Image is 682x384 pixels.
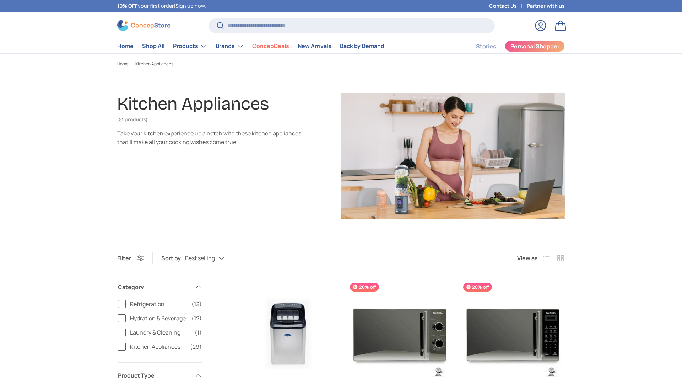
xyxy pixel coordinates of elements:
[118,283,190,291] span: Category
[142,39,164,53] a: Shop All
[117,117,147,123] span: (61 products)
[252,39,289,53] a: ConcepDeals
[173,39,207,53] a: Products
[117,39,134,53] a: Home
[350,283,379,292] span: 20% off
[505,41,565,52] a: Personal Shopper
[117,62,129,66] a: Home
[117,129,301,146] div: Take your kitchen experience up a notch with these kitchen appliances that’ll make all your cooki...
[117,93,269,114] h1: Kitchen Appliances
[340,39,384,53] a: Back by Demand
[161,254,185,262] label: Sort by
[130,328,190,337] span: Laundry & Cleaning
[211,39,248,53] summary: Brands
[117,39,384,53] nav: Primary
[118,371,190,380] span: Product Type
[130,314,187,322] span: Hydration & Beverage
[117,254,144,262] button: Filter
[195,328,202,337] span: (1)
[510,43,559,49] span: Personal Shopper
[117,20,170,31] img: ConcepStore
[117,2,206,10] p: your first order! .
[459,39,565,53] nav: Secondary
[517,254,538,262] span: View as
[298,39,331,53] a: New Arrivals
[117,61,565,67] nav: Breadcrumbs
[489,2,527,10] a: Contact Us
[169,39,211,53] summary: Products
[476,39,496,53] a: Stories
[135,62,173,66] a: Kitchen Appliances
[190,342,202,351] span: (29)
[117,254,131,262] span: Filter
[191,300,202,308] span: (12)
[117,2,138,9] strong: 10% OFF
[118,274,202,300] summary: Category
[341,93,565,219] img: Kitchen Appliances
[216,39,244,53] a: Brands
[527,2,565,10] a: Partner with us
[175,2,205,9] a: Sign up now
[185,252,238,265] button: Best selling
[185,255,215,262] span: Best selling
[130,342,186,351] span: Kitchen Appliances
[130,300,187,308] span: Refrigeration
[191,314,202,322] span: (12)
[463,283,492,292] span: 20% off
